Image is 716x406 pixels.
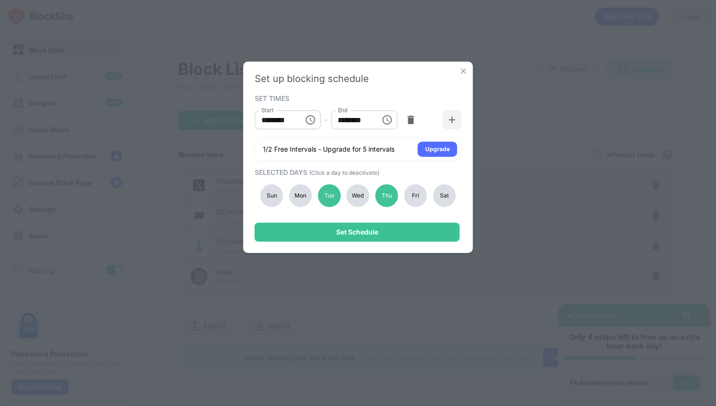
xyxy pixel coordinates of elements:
button: Choose time, selected time is 8:00 AM [301,110,320,129]
div: Tue [318,184,340,207]
div: Sun [260,184,283,207]
div: SET TIMES [255,94,459,102]
div: Fri [404,184,427,207]
button: Choose time, selected time is 7:00 PM [377,110,396,129]
span: (Click a day to deactivate) [309,169,379,176]
img: x-button.svg [459,66,468,76]
div: Thu [376,184,398,207]
label: End [338,106,348,114]
div: Set Schedule [336,228,378,236]
div: - [324,115,327,125]
div: Upgrade [425,144,450,154]
div: Mon [289,184,312,207]
div: Set up blocking schedule [255,73,462,84]
div: SELECTED DAYS [255,168,459,176]
div: Sat [433,184,456,207]
div: 1/2 Free Intervals - Upgrade for 5 intervals [263,144,394,154]
label: Start [261,106,274,114]
div: Wed [347,184,369,207]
